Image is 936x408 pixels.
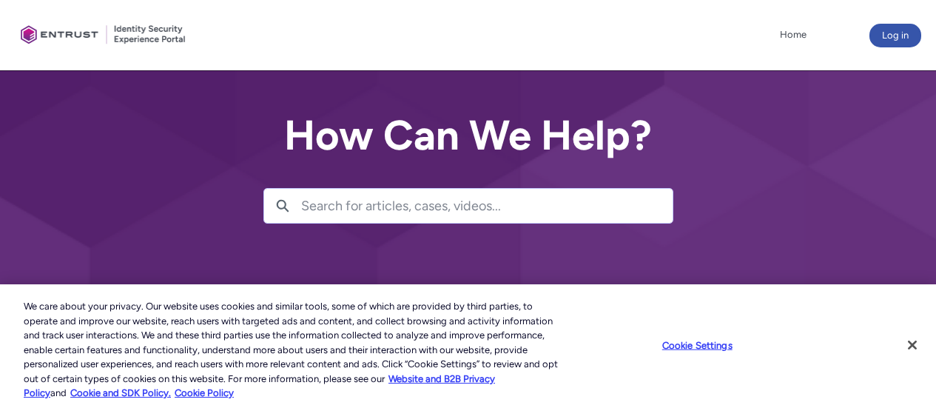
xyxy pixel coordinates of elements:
button: Search [264,189,301,223]
a: Home [776,24,810,46]
button: Log in [869,24,921,47]
div: We care about your privacy. Our website uses cookies and similar tools, some of which are provide... [24,299,562,401]
input: Search for articles, cases, videos... [301,189,673,223]
button: Cookie Settings [651,330,744,360]
a: Cookie Policy [175,387,234,398]
button: Close [896,329,929,361]
a: Cookie and SDK Policy. [70,387,171,398]
h2: How Can We Help? [263,113,673,158]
